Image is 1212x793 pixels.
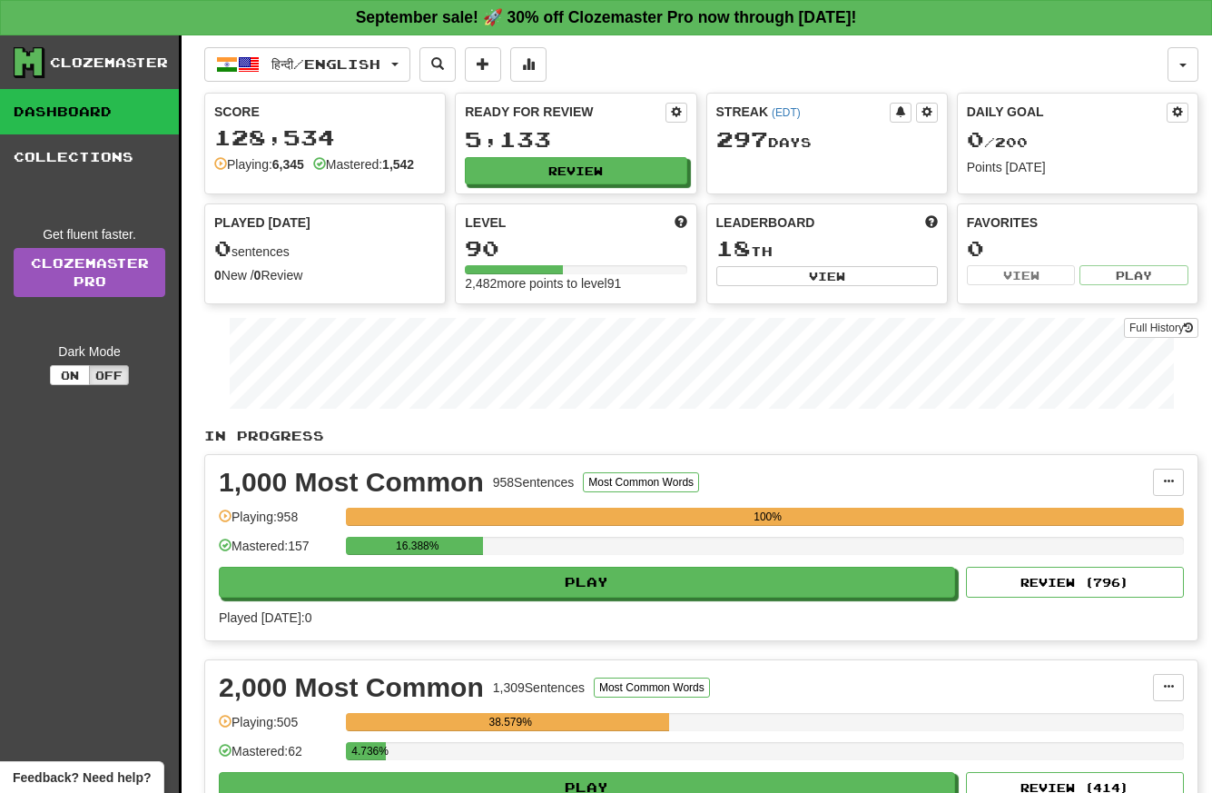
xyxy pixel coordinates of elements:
p: In Progress [204,427,1198,445]
button: Search sentences [419,47,456,82]
button: हिन्दी/English [204,47,410,82]
div: Playing: [214,155,304,173]
span: / 200 [967,134,1028,150]
div: 2,000 Most Common [219,674,484,701]
div: Score [214,103,436,121]
span: Score more points to level up [675,213,687,232]
div: Dark Mode [14,342,165,361]
span: 0 [214,235,232,261]
div: 16.388% [351,537,483,555]
div: 958 Sentences [493,473,575,491]
div: Ready for Review [465,103,665,121]
strong: 6,345 [272,157,304,172]
button: Add sentence to collection [465,47,501,82]
button: Most Common Words [583,472,699,492]
div: 1,309 Sentences [493,679,585,697]
div: Points [DATE] [967,158,1188,176]
button: Full History [1124,318,1198,338]
div: Daily Goal [967,103,1167,123]
span: 297 [716,126,768,152]
div: Clozemaster [50,54,168,72]
button: Review (796) [966,567,1184,598]
div: 128,534 [214,126,436,149]
div: Day s [716,128,938,152]
span: This week in points, UTC [925,213,938,232]
div: Mastered: [313,155,414,173]
button: Review [465,157,686,184]
div: 38.579% [351,713,669,731]
span: 18 [716,235,751,261]
button: Play [219,567,955,598]
span: Played [DATE] [214,213,310,232]
div: New / Review [214,266,436,284]
div: Favorites [967,213,1188,232]
span: हिन्दी / English [271,56,380,72]
div: 0 [967,237,1188,260]
span: Played [DATE]: 0 [219,610,311,625]
div: 2,482 more points to level 91 [465,274,686,292]
strong: 0 [254,268,261,283]
a: ClozemasterPro [14,248,165,297]
div: Playing: 505 [219,713,337,743]
button: On [50,365,90,385]
div: 1,000 Most Common [219,469,484,496]
div: 4.736% [351,742,385,760]
button: Most Common Words [594,678,710,698]
div: Mastered: 62 [219,742,337,772]
button: More stats [510,47,547,82]
div: Streak [716,103,890,121]
span: Leaderboard [716,213,815,232]
div: sentences [214,237,436,261]
button: Off [89,365,129,385]
div: Get fluent faster. [14,225,165,243]
a: (EDT) [772,106,801,119]
strong: 0 [214,268,222,283]
strong: September sale! 🚀 30% off Clozemaster Pro now through [DATE]! [356,8,857,26]
div: th [716,237,938,261]
div: Playing: 958 [219,508,337,538]
span: Open feedback widget [13,768,151,787]
button: View [967,265,1076,285]
div: Mastered: 157 [219,537,337,567]
strong: 1,542 [382,157,414,172]
span: 0 [967,126,984,152]
button: Play [1079,265,1188,285]
span: Level [465,213,506,232]
div: 90 [465,237,686,260]
div: 100% [351,508,1184,526]
button: View [716,266,938,286]
div: 5,133 [465,128,686,151]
